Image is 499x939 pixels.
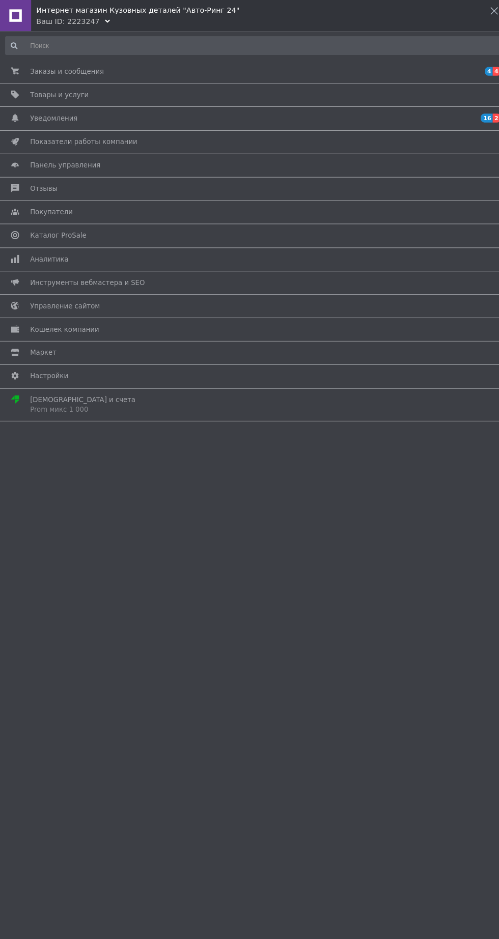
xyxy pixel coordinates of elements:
span: Товары и услуги [30,89,87,98]
span: Аналитика [30,250,67,259]
input: Поиск [5,36,494,54]
span: Кошелек компании [30,319,97,328]
span: Настройки [30,364,67,374]
span: 4 [476,66,484,74]
span: Инструменты вебмастера и SEO [30,273,142,282]
span: Маркет [30,342,56,351]
span: [DEMOGRAPHIC_DATA] и счета [30,388,133,406]
span: Панель управления [30,158,99,167]
span: Уведомления [30,111,76,121]
div: Prom микс 1 000 [30,397,133,406]
span: 16 [472,111,483,120]
span: 2 [483,111,491,120]
span: Каталог ProSale [30,226,85,236]
span: Отзывы [30,181,57,190]
span: 4 [483,66,491,74]
span: Покупатели [30,204,71,213]
span: Показатели работы компании [30,135,135,144]
span: Заказы и сообщения [30,66,102,75]
span: Управление сайтом [30,296,98,305]
div: Ваш ID: 2223247 [36,16,98,26]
